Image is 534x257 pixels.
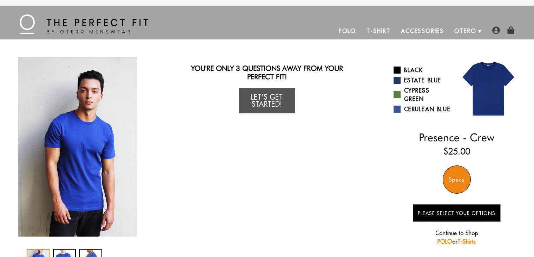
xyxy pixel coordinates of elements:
a: Accessories [396,23,449,39]
a: Let's Get Started! [239,88,295,113]
a: Estate Blue [394,76,451,84]
h2: You're only 3 questions away from your perfect fit! [184,64,350,81]
a: POLO [437,238,452,245]
span: Please Select Your Options [418,210,495,217]
a: T-Shirts [457,238,476,245]
a: Black [394,66,451,74]
div: 1 / 3 [14,57,141,237]
a: Cypress Green [394,86,451,103]
p: Continue to Shop or [413,229,501,246]
img: 05.jpg [457,57,520,120]
img: IMG_2103_copy_1024x1024_2x_e73e2786-afe8-4bc5-95a0-16f6666da4e6_340x.jpg [18,57,137,237]
a: Otero [449,23,482,39]
div: Specs [443,165,471,194]
img: user-account-icon.png [492,26,500,34]
ins: $25.00 [443,145,470,158]
a: Cerulean Blue [394,105,451,113]
button: Please Select Your Options [413,204,501,222]
a: T-Shirt [361,23,395,39]
img: shopping-bag-icon.png [507,26,515,34]
h2: Presence - Crew [394,131,520,144]
img: The Perfect Fit - by Otero Menswear - Logo [20,14,148,34]
a: Polo [334,23,362,39]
